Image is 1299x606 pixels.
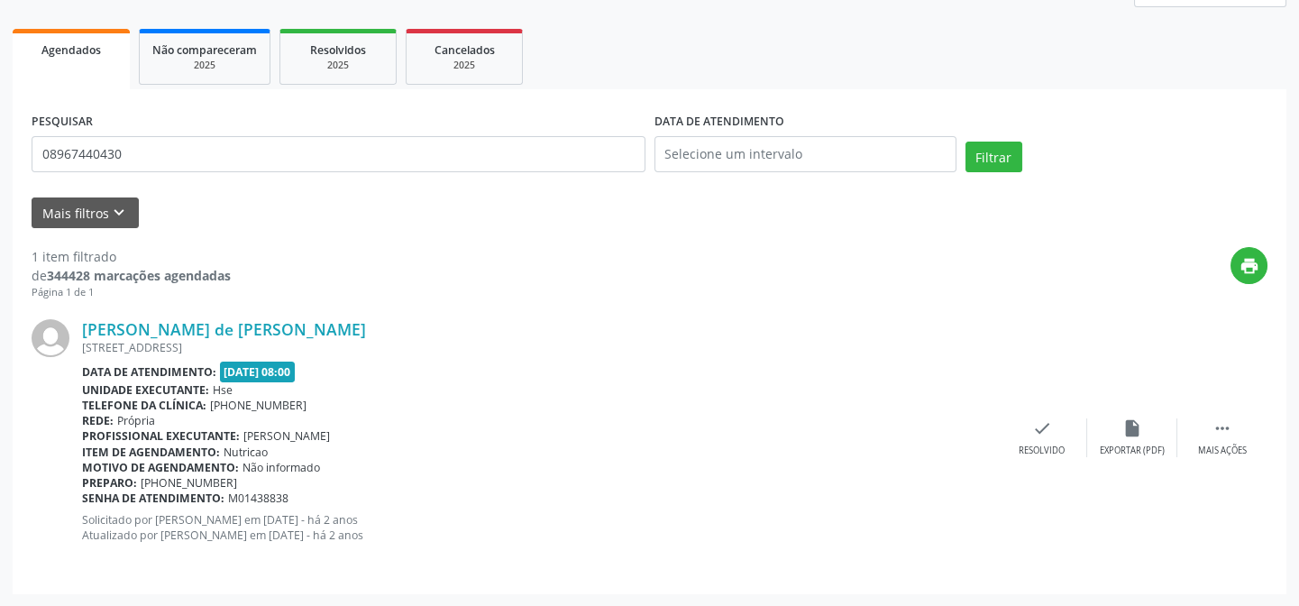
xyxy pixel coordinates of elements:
[1198,445,1247,457] div: Mais ações
[654,108,784,136] label: DATA DE ATENDIMENTO
[1240,256,1259,276] i: print
[32,108,93,136] label: PESQUISAR
[82,382,209,398] b: Unidade executante:
[82,512,997,543] p: Solicitado por [PERSON_NAME] em [DATE] - há 2 anos Atualizado por [PERSON_NAME] em [DATE] - há 2 ...
[32,136,645,172] input: Nome, código do beneficiário ou CPF
[1032,418,1052,438] i: check
[32,247,231,266] div: 1 item filtrado
[242,460,320,475] span: Não informado
[82,445,220,460] b: Item de agendamento:
[32,197,139,229] button: Mais filtroskeyboard_arrow_down
[243,428,330,444] span: [PERSON_NAME]
[82,428,240,444] b: Profissional executante:
[654,136,956,172] input: Selecione um intervalo
[47,267,231,284] strong: 344428 marcações agendadas
[220,362,296,382] span: [DATE] 08:00
[224,445,268,460] span: Nutricao
[1230,247,1267,284] button: print
[82,319,366,339] a: [PERSON_NAME] de [PERSON_NAME]
[210,398,306,413] span: [PHONE_NUMBER]
[117,413,155,428] span: Própria
[82,491,224,506] b: Senha de atendimento:
[82,413,114,428] b: Rede:
[310,42,366,58] span: Resolvidos
[213,382,233,398] span: Hse
[82,340,997,355] div: [STREET_ADDRESS]
[152,42,257,58] span: Não compareceram
[109,203,129,223] i: keyboard_arrow_down
[41,42,101,58] span: Agendados
[32,266,231,285] div: de
[82,364,216,380] b: Data de atendimento:
[32,319,69,357] img: img
[141,475,237,491] span: [PHONE_NUMBER]
[32,285,231,300] div: Página 1 de 1
[82,475,137,491] b: Preparo:
[435,42,495,58] span: Cancelados
[1122,418,1142,438] i: insert_drive_file
[1100,445,1165,457] div: Exportar (PDF)
[1212,418,1232,438] i: 
[152,59,257,72] div: 2025
[965,142,1022,172] button: Filtrar
[82,398,206,413] b: Telefone da clínica:
[228,491,288,506] span: M01438838
[293,59,383,72] div: 2025
[419,59,509,72] div: 2025
[1019,445,1065,457] div: Resolvido
[82,460,239,475] b: Motivo de agendamento:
